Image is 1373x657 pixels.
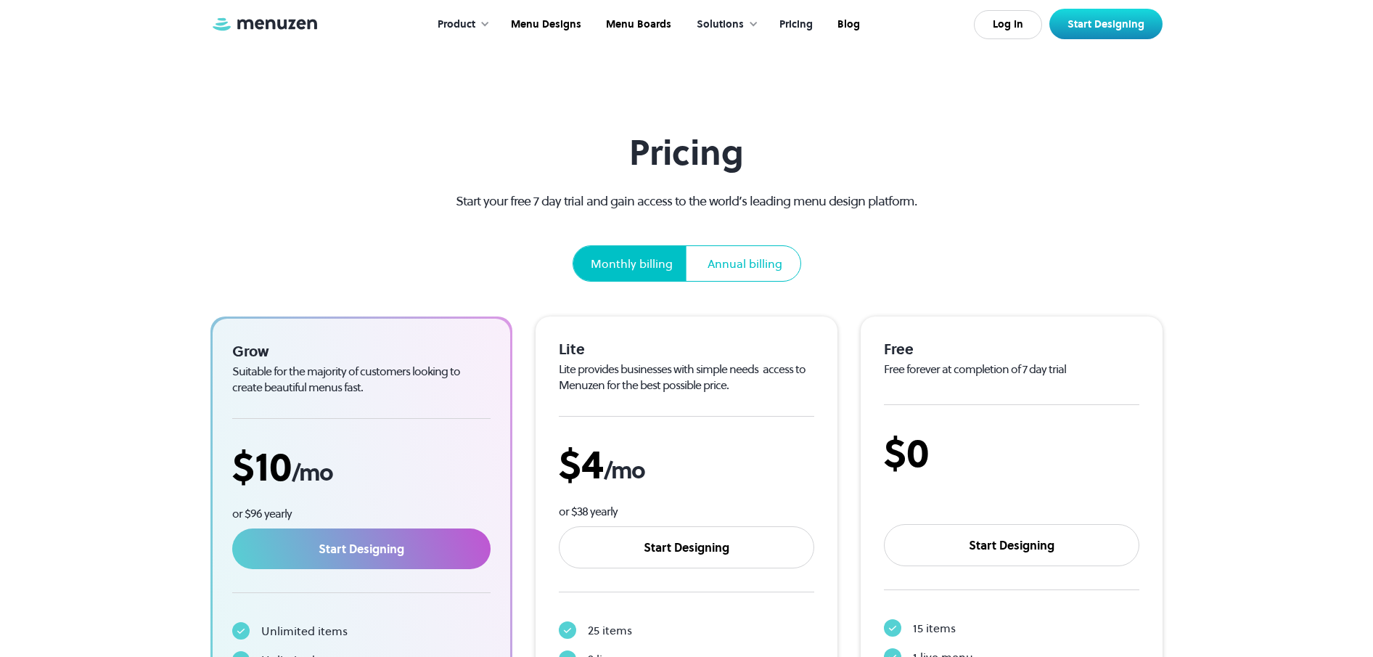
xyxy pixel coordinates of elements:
div: Lite [559,340,814,359]
div: Free forever at completion of 7 day trial [884,362,1139,378]
span: 4 [581,436,604,492]
div: Solutions [682,2,766,47]
a: Start Designing [884,524,1139,566]
div: Grow [232,342,491,361]
a: Menu Designs [497,2,592,47]
span: 10 [255,438,292,494]
div: Annual billing [708,255,782,272]
span: /mo [292,457,332,489]
a: Start Designing [559,526,814,568]
div: $ [232,442,491,491]
div: Lite provides businesses with simple needs access to Menuzen for the best possible price. [559,362,814,393]
div: Suitable for the majority of customers looking to create beautiful menus fast. [232,364,491,395]
div: Free [884,340,1139,359]
p: Start your free 7 day trial and gain access to the world’s leading menu design platform. [430,191,943,211]
div: 15 items [913,619,956,637]
a: Blog [824,2,871,47]
a: Start Designing [1049,9,1163,39]
h1: Pricing [430,132,943,174]
a: Menu Boards [592,2,682,47]
div: $0 [884,428,1139,477]
div: or $38 yearly [559,504,814,520]
div: Monthly billing [591,255,673,272]
div: Product [423,2,497,47]
div: 25 items [588,621,632,639]
div: $ [559,440,814,489]
a: Log In [974,10,1042,39]
a: Start Designing [232,529,491,569]
div: Product [438,17,475,33]
a: Pricing [766,2,824,47]
span: /mo [604,454,644,486]
div: Unlimited items [261,622,348,640]
div: Solutions [697,17,744,33]
div: or $96 yearly [232,506,491,522]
